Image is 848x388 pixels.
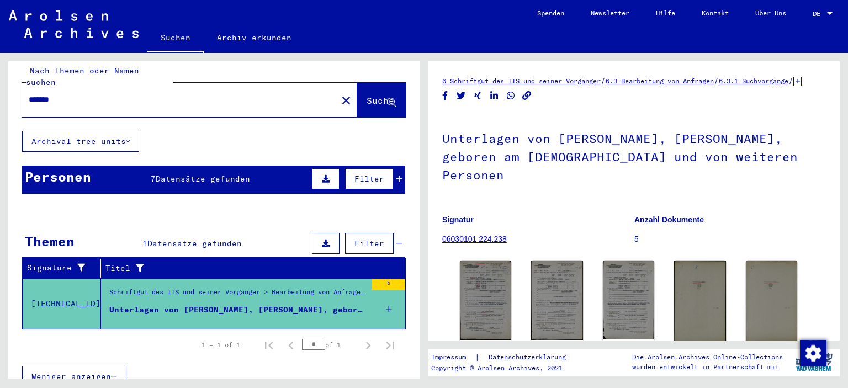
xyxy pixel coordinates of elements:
[634,215,704,224] b: Anzahl Dokumente
[335,89,357,111] button: Clear
[800,340,826,366] img: Zustimmung ändern
[151,174,156,184] span: 7
[431,363,579,373] p: Copyright © Arolsen Archives, 2021
[31,371,111,381] span: Weniger anzeigen
[258,334,280,356] button: First page
[105,263,384,274] div: Titel
[280,334,302,356] button: Previous page
[357,83,406,117] button: Suche
[601,76,606,86] span: /
[345,168,394,189] button: Filter
[204,24,305,51] a: Archiv erkunden
[357,334,379,356] button: Next page
[439,89,451,103] button: Share on Facebook
[632,352,783,362] p: Die Arolsen Archives Online-Collections
[455,89,467,103] button: Share on Twitter
[9,10,139,38] img: Arolsen_neg.svg
[156,174,250,184] span: Datensätze gefunden
[354,238,384,248] span: Filter
[354,174,384,184] span: Filter
[26,66,139,87] mat-label: Nach Themen oder Namen suchen
[147,24,204,53] a: Suchen
[489,89,500,103] button: Share on LinkedIn
[442,113,826,198] h1: Unterlagen von [PERSON_NAME], [PERSON_NAME], geboren am [DEMOGRAPHIC_DATA] und von weiteren Personen
[27,259,103,277] div: Signature
[719,77,788,85] a: 6.3.1 Suchvorgänge
[634,233,826,245] p: 5
[531,261,582,339] img: 001.jpg
[606,77,714,85] a: 6.3 Bearbeitung von Anfragen
[603,261,654,339] img: 001.jpg
[746,261,797,343] img: 001.jpg
[442,235,507,243] a: 06030101 224.238
[788,76,793,86] span: /
[813,10,825,18] span: DE
[632,362,783,372] p: wurden entwickelt in Partnerschaft mit
[22,131,139,152] button: Archival tree units
[367,95,394,106] span: Suche
[431,352,475,363] a: Impressum
[22,366,126,387] button: Weniger anzeigen
[460,261,511,339] img: 001.jpg
[505,89,517,103] button: Share on WhatsApp
[25,167,91,187] div: Personen
[431,352,579,363] div: |
[340,94,353,107] mat-icon: close
[109,304,367,316] div: Unterlagen von [PERSON_NAME], [PERSON_NAME], geboren am [DEMOGRAPHIC_DATA] und von weiteren Personen
[442,215,474,224] b: Signatur
[521,89,533,103] button: Copy link
[480,352,579,363] a: Datenschutzerklärung
[105,259,395,277] div: Titel
[472,89,484,103] button: Share on Xing
[27,262,92,274] div: Signature
[379,334,401,356] button: Last page
[714,76,719,86] span: /
[345,233,394,254] button: Filter
[109,287,367,302] div: Schriftgut des ITS und seiner Vorgänger > Bearbeitung von Anfragen > Suchvorgänge > Suchanfragen ...
[793,348,835,376] img: yv_logo.png
[674,261,725,343] img: 001.jpg
[442,77,601,85] a: 6 Schriftgut des ITS und seiner Vorgänger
